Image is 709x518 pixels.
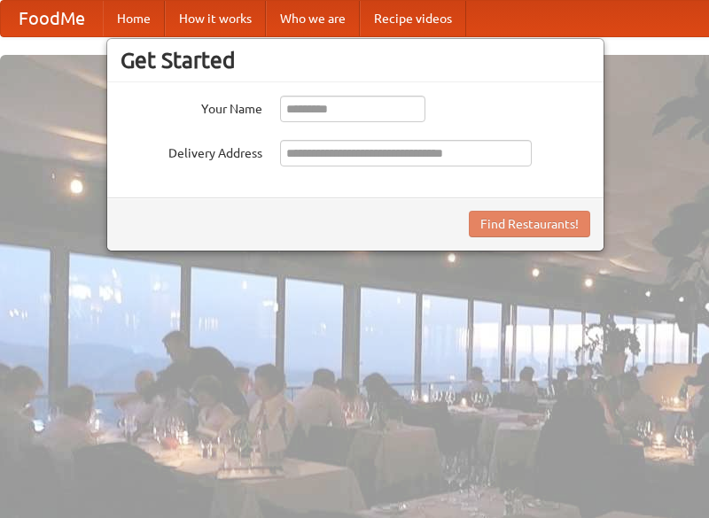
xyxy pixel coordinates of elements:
a: Recipe videos [360,1,466,36]
h3: Get Started [121,47,590,73]
button: Find Restaurants! [469,211,590,237]
a: Who we are [266,1,360,36]
a: Home [103,1,165,36]
a: How it works [165,1,266,36]
a: FoodMe [1,1,103,36]
label: Your Name [121,96,262,118]
label: Delivery Address [121,140,262,162]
